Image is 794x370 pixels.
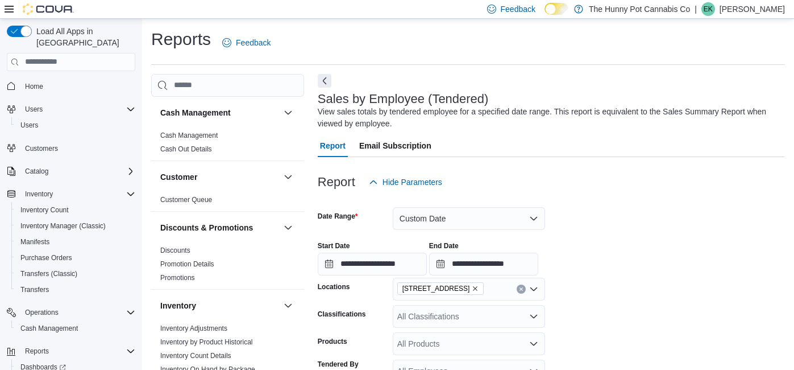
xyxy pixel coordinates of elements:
button: Open list of options [529,312,538,321]
span: Transfers (Classic) [20,269,77,278]
span: Home [25,82,43,91]
span: Promotion Details [160,260,214,269]
div: Customer [151,193,304,211]
span: Transfers (Classic) [16,267,135,281]
button: Hide Parameters [364,171,447,194]
span: Home [20,79,135,93]
a: Home [20,80,48,93]
button: Discounts & Promotions [281,221,295,235]
label: Start Date [318,241,350,250]
h3: Report [318,175,355,189]
span: Feedback [501,3,535,15]
button: Inventory [2,186,140,202]
span: Inventory Count [16,203,135,217]
button: Remove 2591 Yonge St from selection in this group [472,285,479,292]
a: Transfers (Classic) [16,267,82,281]
div: Elizabeth Kettlehut [701,2,715,16]
span: Inventory Count Details [160,351,231,360]
span: Inventory [25,190,53,199]
span: Discounts [160,246,190,255]
button: Transfers (Classic) [11,266,140,282]
div: Cash Management [151,129,304,161]
h3: Cash Management [160,107,231,118]
button: Inventory [160,300,279,311]
label: End Date [429,241,459,250]
button: Open list of options [529,285,538,294]
span: Operations [25,308,59,317]
button: Operations [2,305,140,320]
span: [STREET_ADDRESS] [402,283,470,294]
button: Next [318,74,331,88]
button: Inventory [20,187,57,201]
button: Catalog [20,165,53,178]
p: [PERSON_NAME] [720,2,785,16]
span: Inventory by Product Historical [160,338,253,347]
button: Cash Management [11,320,140,336]
span: Load All Apps in [GEOGRAPHIC_DATA] [32,26,135,48]
input: Press the down key to open a popover containing a calendar. [429,253,538,276]
button: Clear input [517,285,526,294]
p: The Hunny Pot Cannabis Co [589,2,690,16]
span: Cash Out Details [160,145,212,154]
a: Cash Management [160,131,218,139]
a: Promotion Details [160,260,214,268]
button: Inventory Manager (Classic) [11,218,140,234]
span: Inventory [20,187,135,201]
button: Catalog [2,163,140,179]
span: Operations [20,306,135,319]
label: Locations [318,282,350,291]
span: Manifests [16,235,135,249]
span: Inventory Manager (Classic) [20,221,106,231]
span: Users [16,118,135,132]
button: Operations [20,306,63,319]
span: 2591 Yonge St [397,282,484,295]
span: Cash Management [160,131,218,140]
button: Custom Date [393,207,545,230]
img: Cova [23,3,74,15]
a: Cash Management [16,322,82,335]
h3: Discounts & Promotions [160,222,253,233]
span: Purchase Orders [16,251,135,265]
span: EK [704,2,713,16]
span: Hide Parameters [383,176,442,188]
label: Classifications [318,310,366,319]
a: Inventory Count Details [160,352,231,360]
a: Discounts [160,246,190,254]
button: Customers [2,140,140,157]
a: Customer Queue [160,196,212,204]
span: Inventory Count [20,205,69,215]
label: Products [318,337,347,346]
span: Purchase Orders [20,253,72,262]
button: Discounts & Promotions [160,222,279,233]
a: Inventory Adjustments [160,324,227,332]
a: Customers [20,142,63,155]
span: Inventory Adjustments [160,324,227,333]
button: Inventory [281,299,295,313]
span: Catalog [20,165,135,178]
span: Report [320,134,346,157]
button: Users [2,101,140,117]
button: Transfers [11,282,140,298]
button: Users [11,117,140,133]
a: Users [16,118,43,132]
a: Inventory Manager (Classic) [16,219,110,233]
button: Customer [281,170,295,184]
p: | [695,2,697,16]
h1: Reports [151,28,211,51]
span: Cash Management [16,322,135,335]
a: Manifests [16,235,54,249]
span: Reports [25,347,49,356]
button: Manifests [11,234,140,250]
span: Users [25,105,43,114]
span: Email Subscription [359,134,431,157]
label: Date Range [318,212,358,221]
div: Discounts & Promotions [151,244,304,289]
button: Reports [20,344,53,358]
span: Cash Management [20,324,78,333]
a: Cash Out Details [160,145,212,153]
span: Manifests [20,237,49,246]
button: Cash Management [281,106,295,120]
span: Inventory Manager (Classic) [16,219,135,233]
button: Open list of options [529,339,538,348]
